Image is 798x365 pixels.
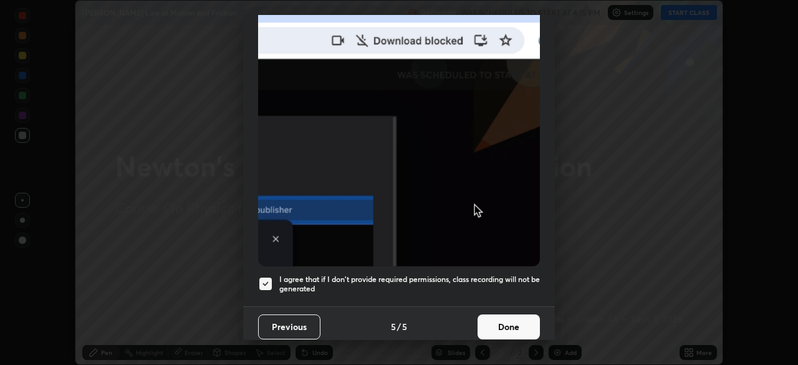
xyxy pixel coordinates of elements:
[258,314,320,339] button: Previous
[478,314,540,339] button: Done
[279,275,540,294] h5: I agree that if I don't provide required permissions, class recording will not be generated
[402,320,407,333] h4: 5
[391,320,396,333] h4: 5
[397,320,401,333] h4: /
